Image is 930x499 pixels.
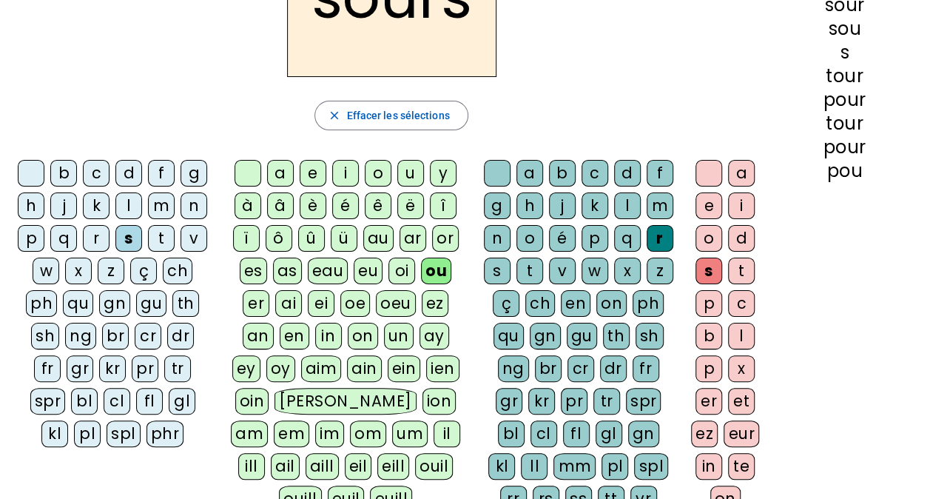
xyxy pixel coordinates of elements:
div: ç [130,258,157,284]
div: gr [496,388,522,415]
div: s [695,258,722,284]
div: om [350,421,386,447]
div: spl [634,453,668,480]
div: eur [724,421,759,447]
div: er [695,388,722,415]
div: m [148,192,175,219]
div: b [549,160,576,187]
div: qu [493,323,524,349]
div: e [695,192,722,219]
div: é [549,225,576,252]
div: q [614,225,641,252]
div: pr [561,388,587,415]
div: s [115,225,142,252]
div: o [516,225,543,252]
div: gl [596,421,622,447]
div: w [33,258,59,284]
div: em [274,421,309,447]
div: t [148,225,175,252]
div: a [728,160,755,187]
div: fl [136,388,163,415]
div: im [315,421,344,447]
div: w [582,258,608,284]
div: aim [301,355,342,382]
div: gn [530,323,561,349]
div: z [647,258,673,284]
div: a [267,160,294,187]
div: kr [99,355,126,382]
div: ar [400,225,426,252]
div: ey [232,355,260,382]
div: pl [74,421,101,447]
div: bl [498,421,525,447]
div: ph [633,290,664,317]
div: gn [99,290,130,317]
div: l [614,192,641,219]
div: t [516,258,543,284]
div: j [50,192,77,219]
div: ll [521,453,547,480]
div: on [348,323,378,349]
div: un [384,323,414,349]
div: o [365,160,391,187]
div: à [235,192,261,219]
div: ill [238,453,265,480]
div: pour [783,91,906,109]
div: ê [365,192,391,219]
div: c [728,290,755,317]
div: eau [308,258,348,284]
div: ion [422,388,456,415]
div: r [647,225,673,252]
div: ez [422,290,448,317]
div: r [83,225,109,252]
div: oin [235,388,269,415]
button: Effacer les sélections [314,101,468,130]
div: p [695,355,722,382]
div: u [397,160,424,187]
div: th [172,290,199,317]
div: o [695,225,722,252]
div: h [516,192,543,219]
div: g [181,160,207,187]
div: v [181,225,207,252]
div: tour [783,67,906,85]
div: mm [553,453,596,480]
div: il [434,421,460,447]
div: p [695,290,722,317]
div: en [280,323,309,349]
div: m [647,192,673,219]
div: gl [169,388,195,415]
div: et [728,388,755,415]
div: ë [397,192,424,219]
div: ï [233,225,260,252]
div: eil [345,453,372,480]
div: j [549,192,576,219]
div: es [240,258,267,284]
div: h [18,192,44,219]
div: a [516,160,543,187]
div: q [50,225,77,252]
div: gn [628,421,659,447]
div: te [728,453,755,480]
div: ain [347,355,382,382]
div: n [484,225,511,252]
div: d [614,160,641,187]
div: oi [388,258,415,284]
div: l [115,192,142,219]
div: k [83,192,109,219]
div: bl [71,388,98,415]
div: cl [530,421,557,447]
div: pr [132,355,158,382]
div: sh [31,323,59,349]
div: e [300,160,326,187]
div: i [332,160,359,187]
div: oe [340,290,370,317]
div: er [243,290,269,317]
div: [PERSON_NAME] [274,388,416,415]
div: gr [67,355,93,382]
div: g [484,192,511,219]
div: tr [593,388,620,415]
div: eill [377,453,409,480]
div: pour [783,138,906,156]
div: f [148,160,175,187]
